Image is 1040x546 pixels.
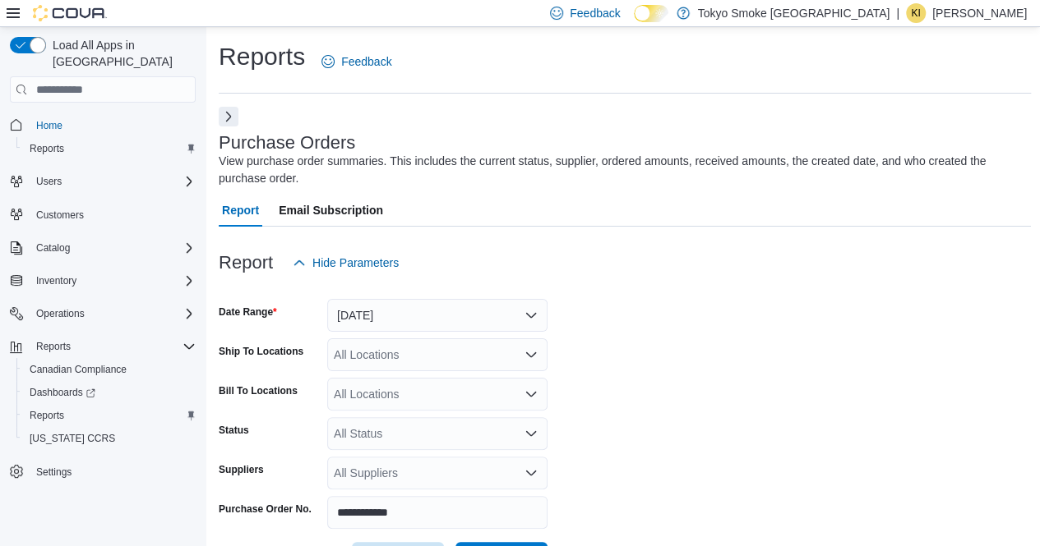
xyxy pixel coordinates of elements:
[30,337,77,356] button: Reports
[30,238,76,258] button: Catalog
[3,335,202,358] button: Reports
[30,238,196,258] span: Catalog
[30,172,68,191] button: Users
[3,460,202,484] button: Settings
[23,406,196,425] span: Reports
[906,3,926,23] div: Kristina Ivsic
[3,203,202,227] button: Customers
[315,45,398,78] a: Feedback
[33,5,107,21] img: Cova
[36,274,76,287] span: Inventory
[23,139,71,158] a: Reports
[36,241,70,255] span: Catalog
[30,271,83,291] button: Inventory
[23,360,133,379] a: Canadian Compliance
[36,119,62,132] span: Home
[219,153,1023,187] div: View purchase order summaries. This includes the current status, supplier, ordered amounts, recei...
[525,388,538,401] button: Open list of options
[219,502,312,516] label: Purchase Order No.
[219,107,238,126] button: Next
[30,363,127,376] span: Canadian Compliance
[279,194,383,227] span: Email Subscription
[3,236,202,259] button: Catalog
[312,255,399,271] span: Hide Parameters
[16,381,202,404] a: Dashboards
[30,462,78,482] a: Settings
[30,116,69,135] a: Home
[570,5,620,21] span: Feedback
[36,209,84,222] span: Customers
[327,299,548,332] button: [DATE]
[23,429,196,448] span: Washington CCRS
[222,194,259,227] span: Report
[10,106,196,526] nav: Complex example
[30,271,196,291] span: Inventory
[219,305,277,319] label: Date Range
[30,337,196,356] span: Reports
[30,409,64,422] span: Reports
[219,133,355,153] h3: Purchase Orders
[30,461,196,482] span: Settings
[30,204,196,225] span: Customers
[36,340,71,353] span: Reports
[286,246,405,279] button: Hide Parameters
[219,253,273,273] h3: Report
[30,432,115,445] span: [US_STATE] CCRS
[16,137,202,160] button: Reports
[3,112,202,136] button: Home
[219,40,305,73] h1: Reports
[30,114,196,135] span: Home
[16,427,202,450] button: [US_STATE] CCRS
[634,5,668,22] input: Dark Mode
[932,3,1027,23] p: [PERSON_NAME]
[219,424,249,437] label: Status
[219,345,303,358] label: Ship To Locations
[23,139,196,158] span: Reports
[23,383,196,402] span: Dashboards
[30,304,91,323] button: Operations
[30,386,95,399] span: Dashboards
[23,429,122,448] a: [US_STATE] CCRS
[23,360,196,379] span: Canadian Compliance
[896,3,899,23] p: |
[16,404,202,427] button: Reports
[525,466,538,479] button: Open list of options
[30,142,64,155] span: Reports
[36,175,62,188] span: Users
[36,307,85,320] span: Operations
[23,406,71,425] a: Reports
[16,358,202,381] button: Canadian Compliance
[30,172,196,191] span: Users
[30,304,196,323] span: Operations
[3,170,202,193] button: Users
[525,348,538,361] button: Open list of options
[3,269,202,292] button: Inventory
[219,384,298,397] label: Bill To Locations
[219,463,264,476] label: Suppliers
[525,427,538,440] button: Open list of options
[698,3,890,23] p: Tokyo Smoke [GEOGRAPHIC_DATA]
[3,302,202,325] button: Operations
[46,37,196,70] span: Load All Apps in [GEOGRAPHIC_DATA]
[30,205,90,225] a: Customers
[341,53,391,70] span: Feedback
[23,383,102,402] a: Dashboards
[911,3,920,23] span: KI
[36,466,72,479] span: Settings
